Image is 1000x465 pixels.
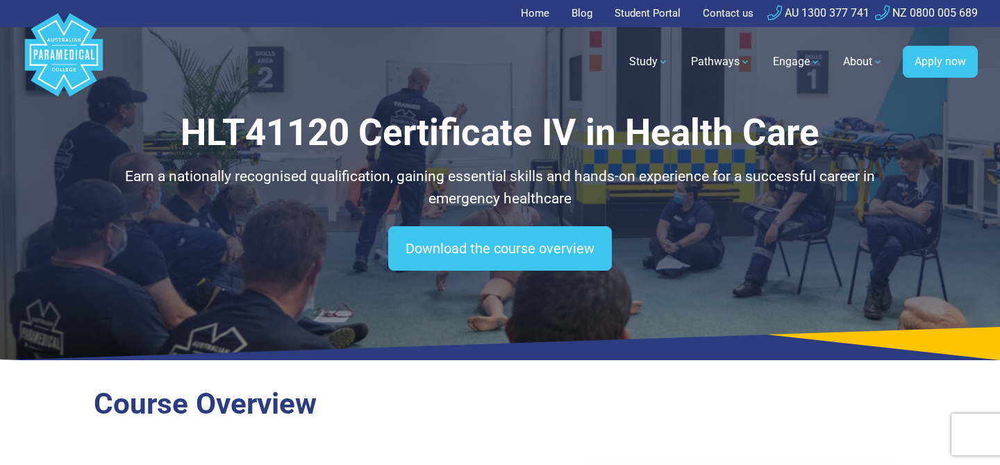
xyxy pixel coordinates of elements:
a: Engage [765,42,829,81]
a: NZ 0800 005 689 [875,6,978,19]
a: Study [621,42,677,81]
a: Download the course overview [388,226,612,271]
p: Earn a nationally recognised qualification, gaining essential skills and hands-on experience for ... [94,166,906,210]
a: About [835,42,892,81]
a: Australian Paramedical College [22,27,106,97]
a: Pathways [683,42,759,81]
a: AU 1300 377 741 [767,6,869,19]
h2: Course Overview [94,387,906,422]
a: Apply now [903,46,978,78]
h1: HLT41120 Certificate IV in Health Care [94,111,906,155]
